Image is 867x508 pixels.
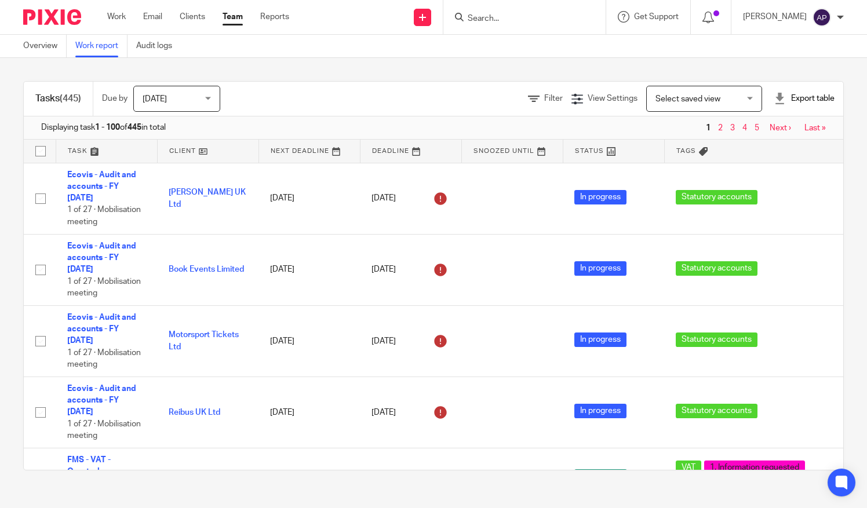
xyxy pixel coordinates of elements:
[143,95,167,103] span: [DATE]
[180,11,205,23] a: Clients
[743,11,807,23] p: [PERSON_NAME]
[143,11,162,23] a: Email
[742,124,747,132] a: 4
[67,313,136,345] a: Ecovis - Audit and accounts - FY [DATE]
[107,11,126,23] a: Work
[704,461,805,475] span: 1. Information requested
[804,124,826,132] a: Last »
[128,123,141,131] b: 445
[67,349,141,369] span: 1 of 27 · Mobilisation meeting
[703,123,826,133] nav: pager
[223,11,243,23] a: Team
[260,11,289,23] a: Reports
[588,94,637,103] span: View Settings
[371,261,450,279] div: [DATE]
[676,404,757,418] span: Statutory accounts
[770,124,791,132] a: Next ›
[136,35,181,57] a: Audit logs
[23,35,67,57] a: Overview
[467,14,571,24] input: Search
[258,305,360,377] td: [DATE]
[258,448,360,507] td: [DATE]
[23,9,81,25] img: Pixie
[371,332,450,350] div: [DATE]
[574,332,626,347] span: In progress
[41,122,166,133] span: Displaying task of in total
[574,190,626,204] span: In progress
[67,385,136,416] a: Ecovis - Audit and accounts - FY [DATE]
[169,265,244,273] a: Book Events Limited
[67,206,141,226] span: 1 of 27 · Mobilisation meeting
[258,234,360,305] td: [DATE]
[371,189,450,208] div: [DATE]
[67,171,136,203] a: Ecovis - Audit and accounts - FY [DATE]
[676,148,696,154] span: Tags
[95,123,120,131] b: 1 - 100
[371,403,450,422] div: [DATE]
[258,377,360,448] td: [DATE]
[774,93,835,104] div: Export table
[169,188,246,208] a: [PERSON_NAME] UK Ltd
[67,420,141,440] span: 1 of 27 · Mobilisation meeting
[102,93,128,104] p: Due by
[67,456,111,476] a: FMS - VAT - Quarterly
[574,469,627,484] span: Not started
[676,261,757,276] span: Statutory accounts
[35,93,81,105] h1: Tasks
[67,277,141,298] span: 1 of 27 · Mobilisation meeting
[60,94,81,103] span: (445)
[67,242,136,274] a: Ecovis - Audit and accounts - FY [DATE]
[676,461,701,475] span: VAT
[703,121,713,135] span: 1
[574,261,626,276] span: In progress
[169,408,220,416] a: Reibus UK Ltd
[371,469,450,487] div: [DATE]
[75,35,128,57] a: Work report
[755,124,759,132] a: 5
[169,331,239,350] a: Motorsport Tickets Ltd
[544,94,563,103] span: Filter
[676,190,757,204] span: Statutory accounts
[634,13,679,21] span: Get Support
[730,124,735,132] a: 3
[574,404,626,418] span: In progress
[676,332,757,347] span: Statutory accounts
[813,8,831,27] img: svg%3E
[258,163,360,234] td: [DATE]
[718,124,723,132] a: 2
[655,95,720,103] span: Select saved view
